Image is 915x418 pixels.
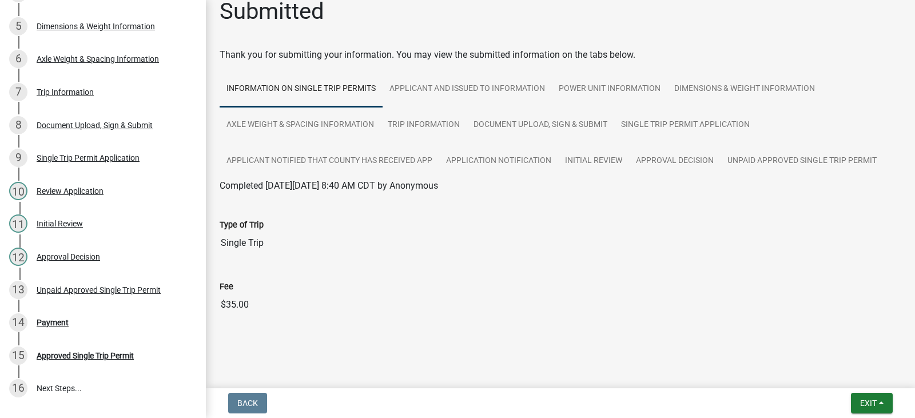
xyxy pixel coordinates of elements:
[851,393,893,413] button: Exit
[37,319,69,327] div: Payment
[37,220,83,228] div: Initial Review
[37,253,100,261] div: Approval Decision
[667,71,822,108] a: Dimensions & Weight Information
[9,347,27,365] div: 15
[237,399,258,408] span: Back
[37,187,104,195] div: Review Application
[381,107,467,144] a: Trip Information
[439,143,558,180] a: Application Notification
[220,221,264,229] label: Type of Trip
[37,286,161,294] div: Unpaid Approved Single Trip Permit
[9,379,27,397] div: 16
[614,107,757,144] a: Single Trip Permit Application
[37,22,155,30] div: Dimensions & Weight Information
[220,107,381,144] a: Axle Weight & Spacing Information
[721,143,884,180] a: Unpaid Approved Single Trip Permit
[9,83,27,101] div: 7
[37,55,159,63] div: Axle Weight & Spacing Information
[220,180,438,191] span: Completed [DATE][DATE] 8:40 AM CDT by Anonymous
[9,281,27,299] div: 13
[860,399,877,408] span: Exit
[9,50,27,68] div: 6
[9,248,27,266] div: 12
[37,88,94,96] div: Trip Information
[9,214,27,233] div: 11
[9,313,27,332] div: 14
[37,154,140,162] div: Single Trip Permit Application
[558,143,629,180] a: Initial Review
[383,71,552,108] a: Applicant and Issued To Information
[220,283,233,291] label: Fee
[9,182,27,200] div: 10
[220,143,439,180] a: Applicant Notified that County has Received App
[9,116,27,134] div: 8
[552,71,667,108] a: Power Unit Information
[37,121,153,129] div: Document Upload, Sign & Submit
[467,107,614,144] a: Document Upload, Sign & Submit
[9,17,27,35] div: 5
[9,149,27,167] div: 9
[629,143,721,180] a: Approval Decision
[228,393,267,413] button: Back
[37,352,134,360] div: Approved Single Trip Permit
[220,71,383,108] a: Information on Single Trip Permits
[220,48,901,62] div: Thank you for submitting your information. You may view the submitted information on the tabs below.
